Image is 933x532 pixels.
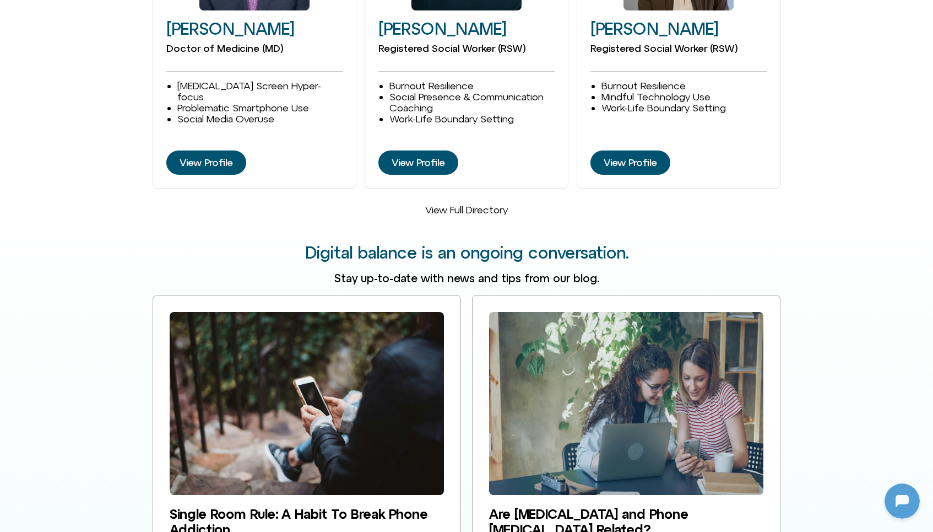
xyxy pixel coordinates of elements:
[389,92,555,114] li: Social Presence & Communication Coaching
[604,157,657,168] span: View Profile
[378,42,525,54] span: Registered Social Worker (RSW)
[590,42,737,54] span: Registered Social Worker (RSW)
[32,7,169,22] h2: [DOMAIN_NAME]
[173,5,192,24] svg: Restart Conversation Button
[590,20,767,38] h2: [PERSON_NAME]
[590,151,670,175] a: View Profile of Stephanie Furlott
[378,151,458,175] a: View Profile of Cleo Haber
[177,103,343,114] li: Problematic Smartphone Use
[601,103,767,114] li: Work-Life Boundary Setting
[31,15,197,42] p: Thanks for starting — which phone habit would you like to work on first?
[19,355,171,366] textarea: Message Input
[3,265,18,280] img: N5FCcHC.png
[378,20,555,38] h2: [PERSON_NAME]
[601,92,767,103] li: Mindful Technology Use
[166,42,283,54] span: Doctor of Medicine (MD)
[177,80,343,103] li: [MEDICAL_DATA] Screen Hyper-focus
[31,294,197,334] p: I noticed you stepped away — that’s totally fine. Come back when you’re ready and I’ll be here to...
[3,161,18,176] img: N5FCcHC.png
[885,483,920,519] iframe: Botpress
[389,80,555,92] li: Burnout Resilience
[305,244,628,262] h2: Digital balance is an ongoing conversation.
[44,61,209,87] p: Not going on my phone when I'm with my young children
[192,5,211,24] svg: Close Chatbot Button
[334,272,599,284] span: Stay up-to-date with news and tips from our blog.
[10,6,28,23] img: N5FCcHC.png
[166,20,343,38] h2: [PERSON_NAME]
[3,323,18,338] img: N5FCcHC.png
[489,312,763,495] img: Are ADHD and Phone Procrastination Related?
[392,157,445,168] span: View Profile
[180,157,233,168] span: View Profile
[153,191,209,204] p: While playing
[601,80,767,92] li: Burnout Resilience
[31,223,197,276] p: I hear you—when you reach for your phone while playing, what one tiny, specific 1‑sentence action...
[188,352,206,369] svg: Voice Input Button
[389,114,555,125] li: Work-Life Boundary Setting
[31,106,197,172] p: That’s a great boundary — when does the phone usually pull you away? Choose one moment this happe...
[166,151,246,175] a: View Profile of David Goldenberg
[425,204,508,216] a: View Full Directory
[170,312,444,495] img: Single Room Rule: A Habit To Break Phone Addiction
[177,114,343,125] li: Social Media Overuse
[3,31,18,46] img: N5FCcHC.png
[3,3,218,26] button: Expand Header Button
